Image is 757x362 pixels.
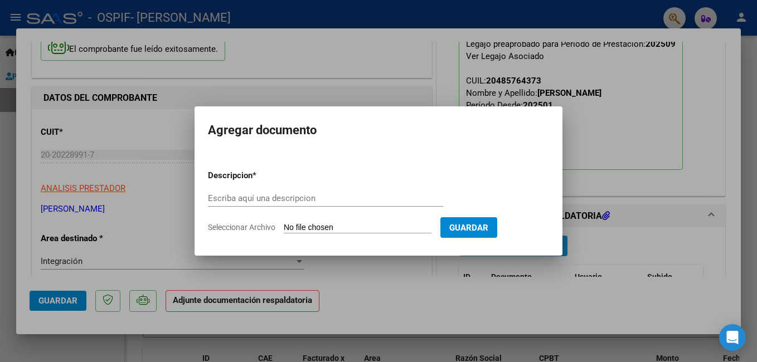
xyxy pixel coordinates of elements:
button: Guardar [440,217,497,238]
span: Guardar [449,223,488,233]
span: Seleccionar Archivo [208,223,275,232]
p: Descripcion [208,169,310,182]
div: Open Intercom Messenger [719,324,746,351]
h2: Agregar documento [208,120,549,141]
